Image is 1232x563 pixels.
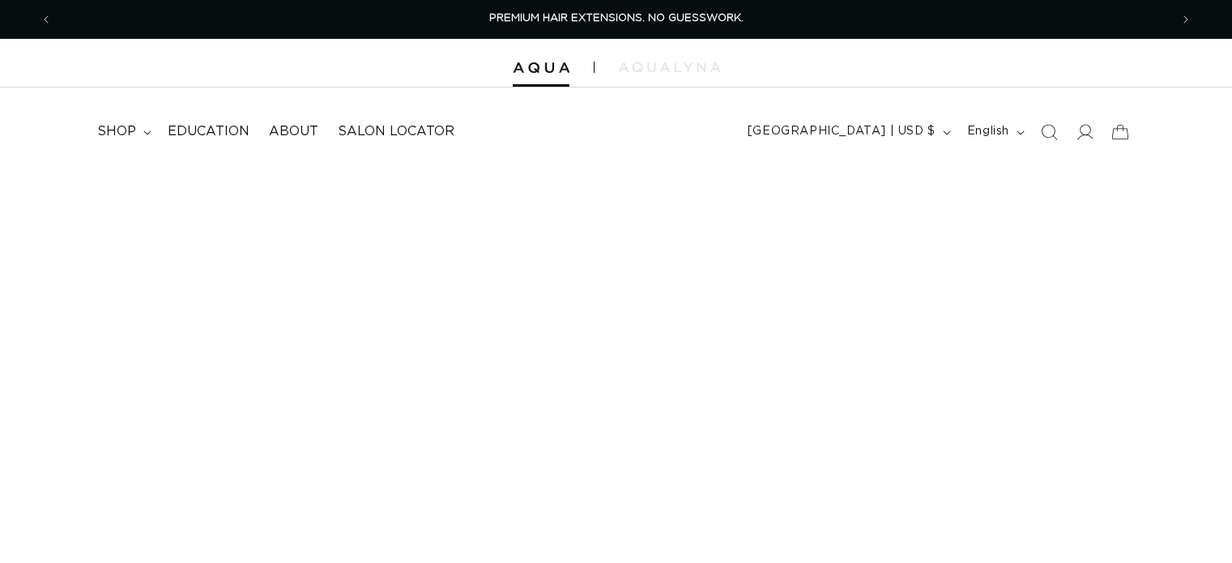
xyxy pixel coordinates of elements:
[748,123,936,140] span: [GEOGRAPHIC_DATA] | USD $
[489,13,744,23] span: PREMIUM HAIR EXTENSIONS. NO GUESSWORK.
[87,113,158,150] summary: shop
[738,117,957,147] button: [GEOGRAPHIC_DATA] | USD $
[97,123,136,140] span: shop
[158,113,259,150] a: Education
[168,123,249,140] span: Education
[967,123,1009,140] span: English
[328,113,464,150] a: Salon Locator
[513,62,569,74] img: Aqua Hair Extensions
[619,62,720,72] img: aqualyna.com
[28,4,64,35] button: Previous announcement
[957,117,1031,147] button: English
[259,113,328,150] a: About
[1168,4,1204,35] button: Next announcement
[1031,114,1067,150] summary: Search
[269,123,318,140] span: About
[338,123,454,140] span: Salon Locator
